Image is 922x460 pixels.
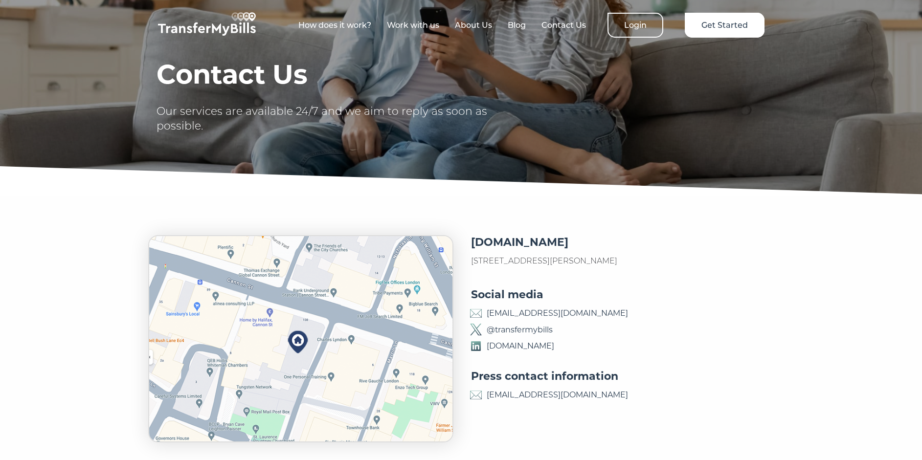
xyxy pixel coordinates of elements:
[158,12,256,36] img: TransferMyBills.com - Helping ease the stress of moving
[487,389,628,401] a: [EMAIL_ADDRESS][DOMAIN_NAME]
[455,21,492,30] a: About Us
[471,287,774,302] h4: Social media
[607,13,663,38] a: Login
[148,235,453,442] img: contact_map2.png
[470,307,482,319] img: envelope-icon.png
[298,21,371,30] a: How does it work?
[541,21,586,30] a: Contact Us
[508,21,526,30] a: Blog
[157,59,532,89] h1: Contact Us
[471,255,774,267] p: [STREET_ADDRESS][PERSON_NAME]
[487,340,554,352] a: [DOMAIN_NAME]
[487,307,628,320] a: [EMAIL_ADDRESS][DOMAIN_NAME]
[157,104,532,133] p: Our services are available 24/7 and we aim to reply as soon as possible.
[470,324,482,335] img: twitter-x-icon.png
[685,13,765,38] a: Get Started
[387,21,439,30] a: Work with us
[470,389,482,401] img: envelope-icon.png
[471,369,774,384] h4: Press contact information
[470,340,482,352] img: linkedin-grad-icon.png
[471,235,774,250] h4: [DOMAIN_NAME]
[487,324,553,336] a: @transfermybills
